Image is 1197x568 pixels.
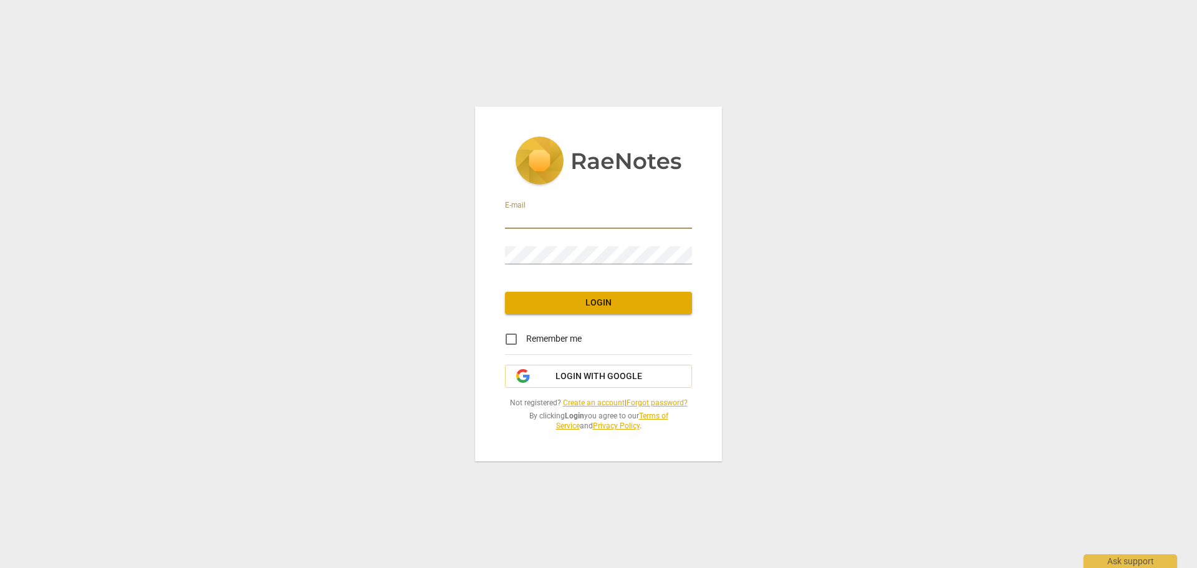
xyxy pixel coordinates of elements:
[505,292,692,314] button: Login
[515,297,682,309] span: Login
[563,398,625,407] a: Create an account
[526,332,582,345] span: Remember me
[565,412,584,420] b: Login
[505,201,526,209] label: E-mail
[505,411,692,431] span: By clicking you agree to our and .
[505,398,692,408] span: Not registered? |
[556,412,668,431] a: Terms of Service
[555,370,642,383] span: Login with Google
[505,365,692,388] button: Login with Google
[1084,554,1177,568] div: Ask support
[515,137,682,188] img: 5ac2273c67554f335776073100b6d88f.svg
[627,398,688,407] a: Forgot password?
[593,421,640,430] a: Privacy Policy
